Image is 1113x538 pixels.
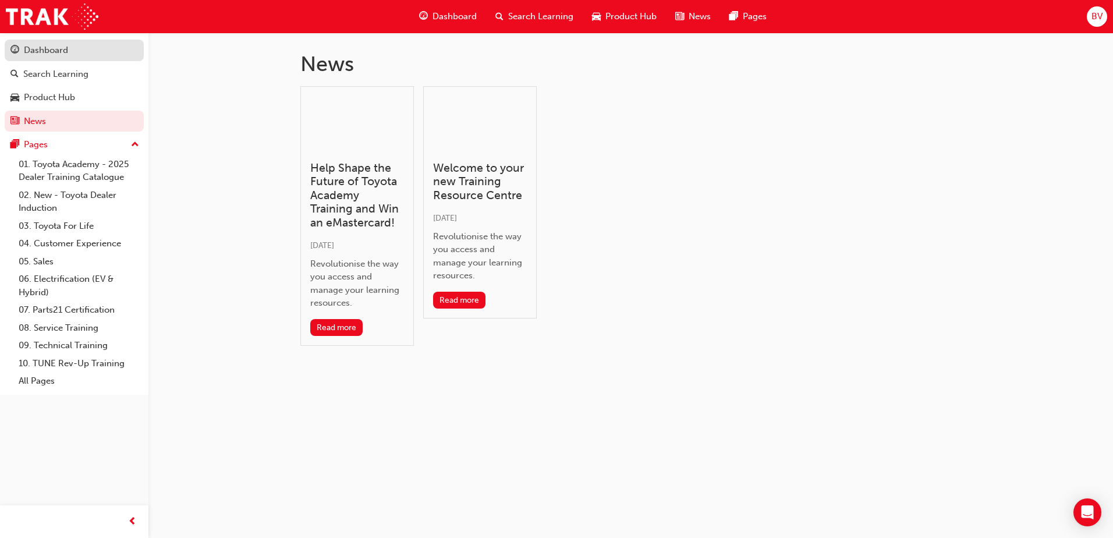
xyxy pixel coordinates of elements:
a: car-iconProduct Hub [583,5,666,29]
span: Dashboard [433,10,477,23]
a: Product Hub [5,87,144,108]
a: News [5,111,144,132]
span: news-icon [675,9,684,24]
span: up-icon [131,137,139,153]
button: Read more [433,292,486,309]
span: search-icon [495,9,504,24]
h3: Help Shape the Future of Toyota Academy Training and Win an eMastercard! [310,161,404,229]
a: Help Shape the Future of Toyota Academy Training and Win an eMastercard![DATE]Revolutionise the w... [300,86,414,346]
div: Revolutionise the way you access and manage your learning resources. [310,257,404,310]
a: 09. Technical Training [14,337,144,355]
button: DashboardSearch LearningProduct HubNews [5,37,144,134]
div: Revolutionise the way you access and manage your learning resources. [433,230,527,282]
button: Pages [5,134,144,155]
span: prev-icon [128,515,137,529]
a: 01. Toyota Academy - 2025 Dealer Training Catalogue [14,155,144,186]
span: search-icon [10,69,19,80]
a: 02. New - Toyota Dealer Induction [14,186,144,217]
button: Read more [310,319,363,336]
a: 03. Toyota For Life [14,217,144,235]
a: search-iconSearch Learning [486,5,583,29]
a: Welcome to your new Training Resource Centre[DATE]Revolutionise the way you access and manage you... [423,86,537,318]
span: BV [1091,10,1103,23]
a: 04. Customer Experience [14,235,144,253]
h3: Welcome to your new Training Resource Centre [433,161,527,202]
span: News [689,10,711,23]
span: car-icon [10,93,19,103]
span: news-icon [10,116,19,127]
span: Product Hub [605,10,657,23]
span: guage-icon [10,45,19,56]
div: Dashboard [24,44,68,57]
div: Search Learning [23,68,88,81]
span: guage-icon [419,9,428,24]
div: Open Intercom Messenger [1073,498,1101,526]
div: Pages [24,138,48,151]
a: 08. Service Training [14,319,144,337]
span: car-icon [592,9,601,24]
h1: News [300,51,962,77]
a: 05. Sales [14,253,144,271]
a: Search Learning [5,63,144,85]
a: All Pages [14,372,144,390]
a: guage-iconDashboard [410,5,486,29]
button: BV [1087,6,1107,27]
a: news-iconNews [666,5,720,29]
a: 06. Electrification (EV & Hybrid) [14,270,144,301]
div: Product Hub [24,91,75,104]
a: 10. TUNE Rev-Up Training [14,355,144,373]
span: [DATE] [310,240,334,250]
span: pages-icon [729,9,738,24]
img: Trak [6,3,98,30]
span: Pages [743,10,767,23]
a: pages-iconPages [720,5,776,29]
a: 07. Parts21 Certification [14,301,144,319]
span: pages-icon [10,140,19,150]
span: Search Learning [508,10,573,23]
span: [DATE] [433,213,457,223]
a: Dashboard [5,40,144,61]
